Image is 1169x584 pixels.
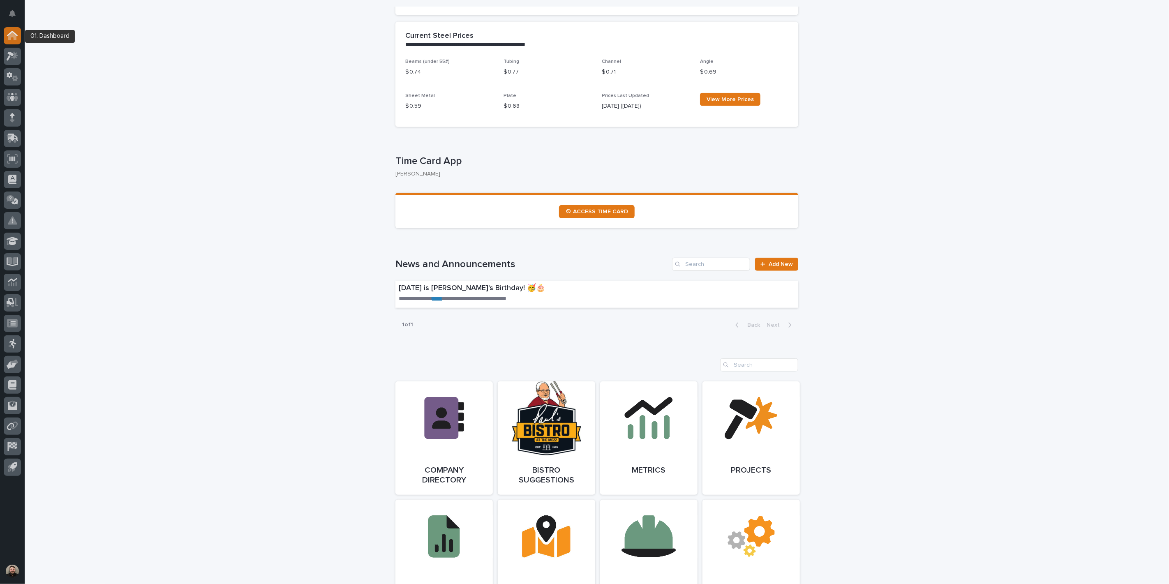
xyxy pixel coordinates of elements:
h1: News and Announcements [395,259,669,270]
p: 1 of 1 [395,315,420,335]
span: Channel [602,59,621,64]
p: $ 0.59 [405,102,494,111]
a: View More Prices [700,93,760,106]
span: Back [742,322,760,328]
button: Next [763,321,798,329]
p: $ 0.69 [700,68,788,76]
input: Search [672,258,750,271]
span: Plate [504,93,516,98]
p: [DATE] is [PERSON_NAME]'s Birthday! 🥳🎂 [399,284,684,293]
span: Sheet Metal [405,93,435,98]
p: $ 0.68 [504,102,592,111]
a: Bistro Suggestions [498,381,595,495]
span: Angle [700,59,714,64]
p: [DATE] ([DATE]) [602,102,690,111]
div: Notifications [10,10,21,23]
a: ⏲ ACCESS TIME CARD [559,205,635,218]
a: Add New [755,258,798,271]
a: Projects [702,381,800,495]
button: users-avatar [4,563,21,580]
span: ⏲ ACCESS TIME CARD [566,209,628,215]
span: Next [767,322,785,328]
span: Prices Last Updated [602,93,649,98]
button: Notifications [4,5,21,22]
button: Back [729,321,763,329]
a: Company Directory [395,381,493,495]
span: Tubing [504,59,519,64]
span: Beams (under 55#) [405,59,450,64]
span: Add New [769,261,793,267]
input: Search [720,358,798,372]
p: $ 0.77 [504,68,592,76]
span: View More Prices [707,97,754,102]
h2: Current Steel Prices [405,32,474,41]
p: $ 0.74 [405,68,494,76]
p: Time Card App [395,155,795,167]
a: Metrics [600,381,698,495]
p: [PERSON_NAME] [395,171,792,178]
p: $ 0.71 [602,68,690,76]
